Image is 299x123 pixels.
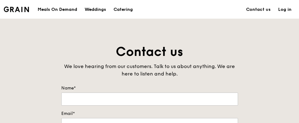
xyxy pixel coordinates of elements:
img: Grain [4,7,29,12]
a: Catering [110,0,137,19]
h1: Contact us [61,43,238,60]
a: Contact us [242,0,274,19]
div: Meals On Demand [38,0,77,19]
div: Catering [114,0,133,19]
div: We love hearing from our customers. Talk to us about anything. We are here to listen and help. [61,63,238,78]
label: Name* [61,85,238,91]
label: Email* [61,111,238,117]
div: Weddings [85,0,106,19]
a: Weddings [81,0,110,19]
a: Log in [274,0,295,19]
